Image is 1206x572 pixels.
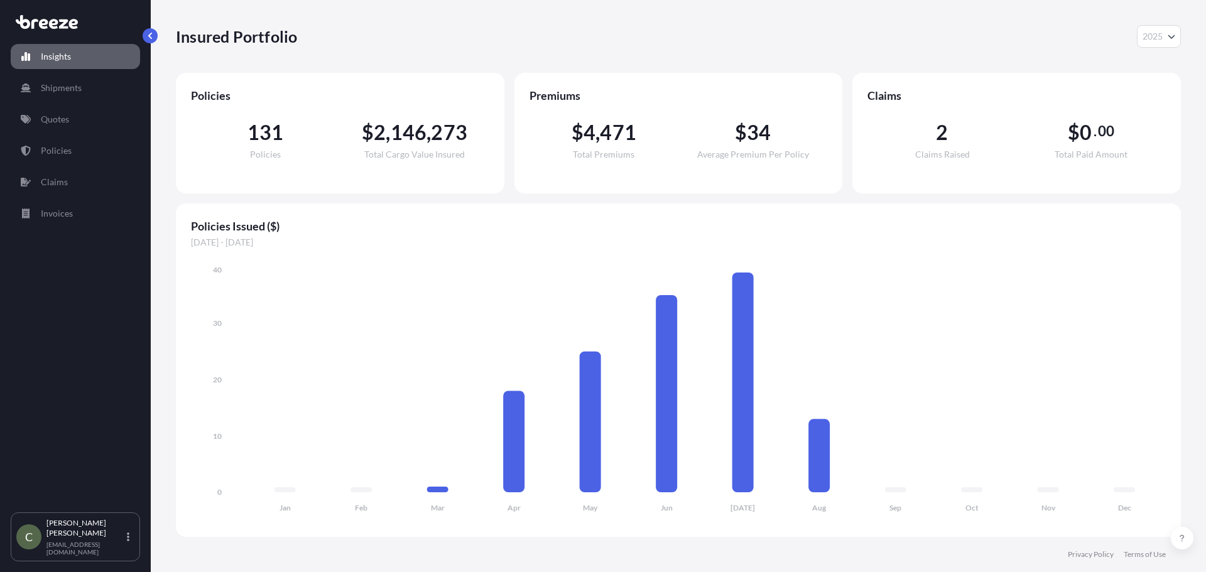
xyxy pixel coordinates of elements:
tspan: Dec [1118,503,1131,512]
span: Premiums [530,88,828,103]
tspan: 30 [213,318,222,328]
span: 0 [1080,122,1092,143]
tspan: Jun [661,503,673,512]
span: Policies [250,150,281,159]
span: Total Paid Amount [1055,150,1127,159]
span: Average Premium Per Policy [697,150,809,159]
a: Invoices [11,201,140,226]
tspan: 10 [213,431,222,441]
p: Policies [41,144,72,157]
tspan: [DATE] [731,503,755,512]
span: Policies [191,88,489,103]
p: Claims [41,176,68,188]
p: Insured Portfolio [176,26,297,46]
span: Policies Issued ($) [191,219,1166,234]
span: $ [362,122,374,143]
span: 00 [1098,126,1114,136]
span: , [595,122,600,143]
span: 34 [747,122,771,143]
a: Shipments [11,75,140,100]
span: C [25,531,33,543]
tspan: Sep [889,503,901,512]
button: Year Selector [1137,25,1181,48]
p: [PERSON_NAME] [PERSON_NAME] [46,518,124,538]
tspan: Jan [280,503,291,512]
p: Quotes [41,113,69,126]
span: Total Premiums [573,150,634,159]
span: , [386,122,390,143]
span: $ [1068,122,1080,143]
span: 2025 [1143,30,1163,43]
a: Claims [11,170,140,195]
span: 4 [584,122,595,143]
tspan: Nov [1041,503,1056,512]
span: 146 [391,122,427,143]
tspan: Apr [508,503,521,512]
span: 273 [431,122,467,143]
tspan: 0 [217,487,222,497]
span: 2 [374,122,386,143]
span: . [1094,126,1097,136]
a: Privacy Policy [1068,549,1114,559]
tspan: Mar [431,503,445,512]
p: Insights [41,50,71,63]
a: Policies [11,138,140,163]
span: $ [572,122,584,143]
p: Invoices [41,207,73,220]
a: Insights [11,44,140,69]
span: Total Cargo Value Insured [364,150,465,159]
span: , [426,122,431,143]
tspan: Aug [812,503,827,512]
a: Quotes [11,107,140,132]
a: Terms of Use [1124,549,1166,559]
tspan: May [583,503,598,512]
span: Claims [867,88,1166,103]
tspan: 40 [213,265,222,274]
p: Shipments [41,82,82,94]
span: 2 [936,122,948,143]
tspan: Feb [355,503,367,512]
span: $ [735,122,747,143]
tspan: Oct [965,503,979,512]
span: [DATE] - [DATE] [191,236,1166,249]
span: Claims Raised [915,150,970,159]
tspan: 20 [213,375,222,384]
span: 131 [247,122,284,143]
span: 471 [600,122,636,143]
p: [EMAIL_ADDRESS][DOMAIN_NAME] [46,541,124,556]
